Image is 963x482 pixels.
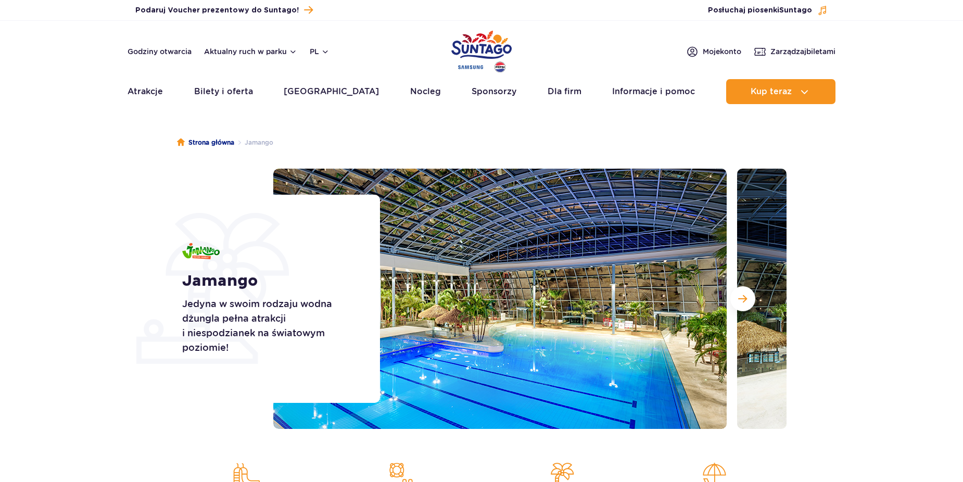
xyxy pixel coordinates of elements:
[204,47,297,56] button: Aktualny ruch w parku
[128,79,163,104] a: Atrakcje
[194,79,253,104] a: Bilety i oferta
[726,79,835,104] button: Kup teraz
[754,45,835,58] a: Zarządzajbiletami
[234,137,273,148] li: Jamango
[779,7,812,14] span: Suntago
[182,243,220,259] img: Jamango
[548,79,581,104] a: Dla firm
[182,272,357,290] h1: Jamango
[686,45,741,58] a: Mojekonto
[612,79,695,104] a: Informacje i pomoc
[182,297,357,355] p: Jedyna w swoim rodzaju wodna dżungla pełna atrakcji i niespodzianek na światowym poziomie!
[451,26,512,74] a: Park of Poland
[770,46,835,57] span: Zarządzaj biletami
[128,46,192,57] a: Godziny otwarcia
[708,5,828,16] button: Posłuchaj piosenkiSuntago
[751,87,792,96] span: Kup teraz
[177,137,234,148] a: Strona główna
[703,46,741,57] span: Moje konto
[730,286,755,311] button: Następny slajd
[135,5,299,16] span: Podaruj Voucher prezentowy do Suntago!
[410,79,441,104] a: Nocleg
[472,79,516,104] a: Sponsorzy
[135,3,313,17] a: Podaruj Voucher prezentowy do Suntago!
[310,46,330,57] button: pl
[284,79,379,104] a: [GEOGRAPHIC_DATA]
[708,5,812,16] span: Posłuchaj piosenki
